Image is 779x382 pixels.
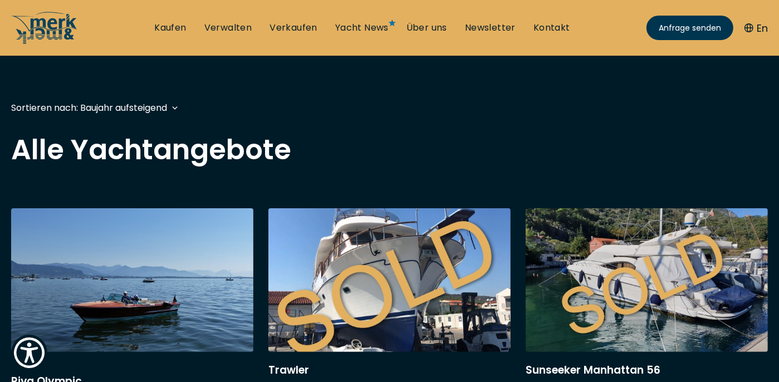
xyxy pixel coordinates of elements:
button: En [744,21,768,36]
a: Anfrage senden [646,16,733,40]
a: Kaufen [154,22,186,34]
div: Sortieren nach: Baujahr aufsteigend [11,101,167,115]
a: Über uns [406,22,447,34]
a: Verkaufen [270,22,317,34]
h2: Alle Yachtangebote [11,136,768,164]
a: Yacht News [335,22,389,34]
span: Anfrage senden [659,22,721,34]
a: Newsletter [465,22,516,34]
a: Verwalten [204,22,252,34]
button: Show Accessibility Preferences [11,335,47,371]
a: Kontakt [533,22,570,34]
